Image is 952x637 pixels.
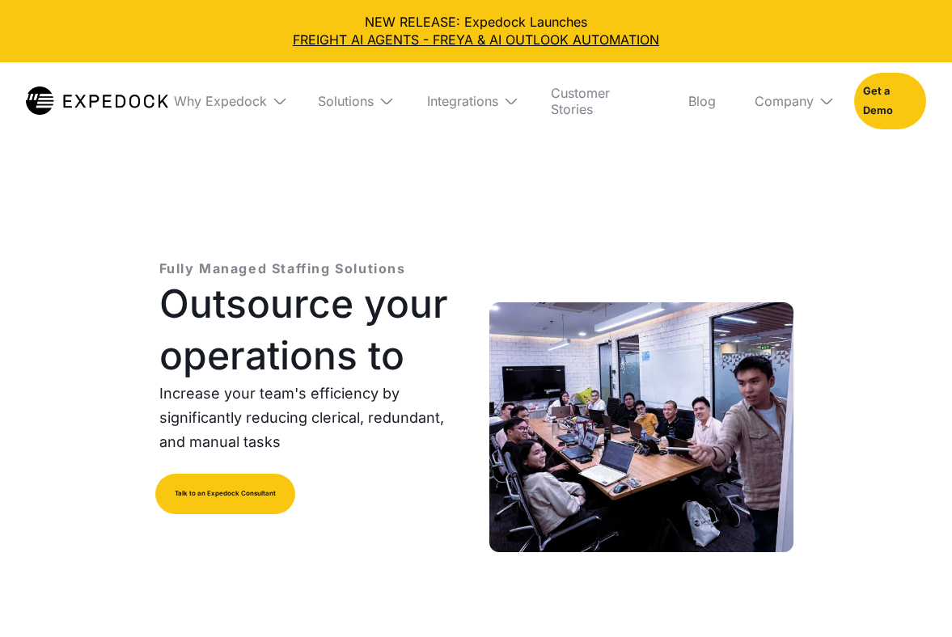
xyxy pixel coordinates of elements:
p: Fully Managed Staffing Solutions [159,259,406,278]
div: Why Expedock [161,62,292,140]
div: Integrations [414,62,525,140]
div: Company [755,93,814,109]
a: Talk to an Expedock Consultant [155,474,295,514]
div: Integrations [427,93,498,109]
div: Solutions [318,93,374,109]
a: FREIGHT AI AGENTS - FREYA & AI OUTLOOK AUTOMATION [13,31,939,49]
a: Blog [675,62,729,140]
h1: Outsource your operations to [159,278,463,382]
a: Get a Demo [854,73,926,129]
div: NEW RELEASE: Expedock Launches [13,13,939,49]
div: Solutions [305,62,401,140]
div: Company [742,62,841,140]
a: Customer Stories [538,62,662,140]
div: Why Expedock [174,93,267,109]
p: Increase your team's efficiency by significantly reducing clerical, redundant, and manual tasks [159,382,463,454]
